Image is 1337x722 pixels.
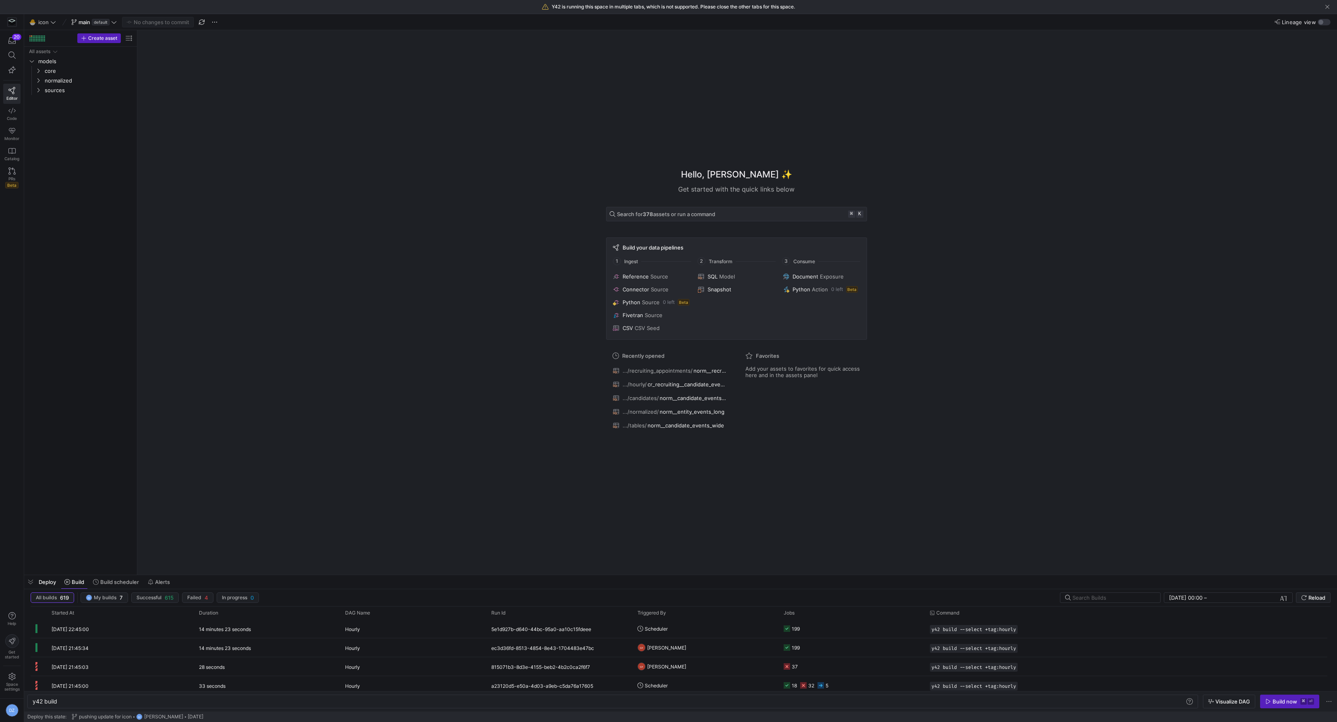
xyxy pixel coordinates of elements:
[611,393,729,403] button: .../candidates/norm__candidate_events_long
[708,273,718,280] span: SQL
[86,594,92,601] div: DZ
[61,575,88,589] button: Build
[931,627,1016,632] span: y42 build --select +tag:hourly
[38,57,132,66] span: models
[936,610,959,616] span: Command
[611,406,729,417] button: .../normalized/norm__entity_events_long
[645,312,662,318] span: Source
[345,677,360,695] span: Hourly
[52,664,89,670] span: [DATE] 21:45:03
[31,592,74,603] button: All builds619
[808,676,814,695] div: 32
[136,714,143,720] div: DZ
[45,66,132,76] span: core
[3,124,21,144] a: Monitor
[60,594,69,601] span: 619
[745,365,861,378] span: Add your assets to favorites for quick access here and in the assets panel
[663,299,675,305] span: 0 left
[165,594,174,601] span: 615
[623,381,647,388] span: .../hourly/
[144,575,174,589] button: Alerts
[39,579,56,585] span: Deploy
[1203,695,1255,708] button: Visualize DAG
[33,698,57,705] span: y42 build
[637,610,666,616] span: Triggered By
[931,683,1016,689] span: y42 build --select +tag:hourly
[100,579,139,585] span: Build scheduler
[5,182,19,188] span: Beta
[52,610,74,616] span: Started At
[70,712,205,722] button: pushing update for iconDZ[PERSON_NAME][DATE]
[660,408,724,415] span: norm__entity_events_long
[792,657,798,676] div: 37
[1215,698,1250,705] span: Visualize DAG
[611,420,729,431] button: .../tables/norm__candidate_events_wide
[199,683,226,689] y42-duration: 33 seconds
[650,273,668,280] span: Source
[623,299,640,305] span: Python
[1169,594,1202,601] input: Start datetime
[617,211,715,217] span: Search for assets or run a command
[486,676,633,695] div: a23120d5-e50a-4d03-a9eb-c5da76a17605
[345,610,370,616] span: DAG Name
[182,592,213,603] button: Failed4
[3,84,21,104] a: Editor
[486,619,633,638] div: 5e1d927b-d640-44bc-95a0-aa10c15fdeee
[931,664,1016,670] span: y42 build --select +tag:hourly
[52,626,89,632] span: [DATE] 22:45:00
[611,310,691,320] button: FivetranSource
[27,76,134,85] div: Press SPACE to select this row.
[131,592,179,603] button: Successful615
[645,676,668,695] span: Scheduler
[52,683,89,689] span: [DATE] 21:45:00
[623,244,683,251] span: Build your data pipelines
[648,422,724,429] span: norm__candidate_events_wide
[623,312,643,318] span: Fivetran
[678,299,689,305] span: Beta
[846,286,858,293] span: Beta
[693,367,727,374] span: norm__recruiting_appointment_facts
[345,620,360,639] span: Hourly
[4,156,19,161] span: Catalog
[826,676,828,695] div: 5
[6,96,18,101] span: Editor
[3,15,21,29] a: https://storage.googleapis.com/y42-prod-data-exchange/images/Yf2Qvegn13xqq0DljGMI0l8d5Zqtiw36EXr8...
[8,176,15,181] span: PRs
[137,595,161,600] span: Successful
[781,285,861,294] button: PythonAction0 leftBeta
[651,286,668,293] span: Source
[611,323,691,333] button: CSVCSV Seed
[486,657,633,676] div: 815071b3-8d3e-4155-beb2-4b2c0ca2f6f7
[792,676,797,695] div: 18
[3,33,21,48] button: 20
[660,395,727,401] span: norm__candidate_events_long
[188,714,203,720] span: [DATE]
[784,610,795,616] span: Jobs
[647,657,686,676] span: [PERSON_NAME]
[856,210,863,218] kbd: k
[606,207,867,221] button: Search for378assets or run a command⌘k
[4,682,20,691] span: Space settings
[623,395,659,401] span: .../candidates/
[696,285,776,294] button: Snapshot
[205,594,208,601] span: 4
[645,619,668,638] span: Scheduler
[1072,594,1154,601] input: Search Builds
[642,299,660,305] span: Source
[792,619,800,638] div: 199
[72,579,84,585] span: Build
[611,379,729,390] button: .../hourly/cr_recruiting__candidate_events_wide_long
[45,86,132,95] span: sources
[199,610,218,616] span: Duration
[622,353,664,359] span: Recently opened
[1296,592,1331,603] button: Reload
[623,422,647,429] span: .../tables/
[5,650,19,659] span: Get started
[89,575,143,589] button: Build scheduler
[250,594,254,601] span: 0
[637,644,646,652] div: GF
[623,273,649,280] span: Reference
[155,579,170,585] span: Alerts
[611,365,729,376] button: .../recruiting_appointments/norm__recruiting_appointment_facts
[756,353,779,359] span: Favorites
